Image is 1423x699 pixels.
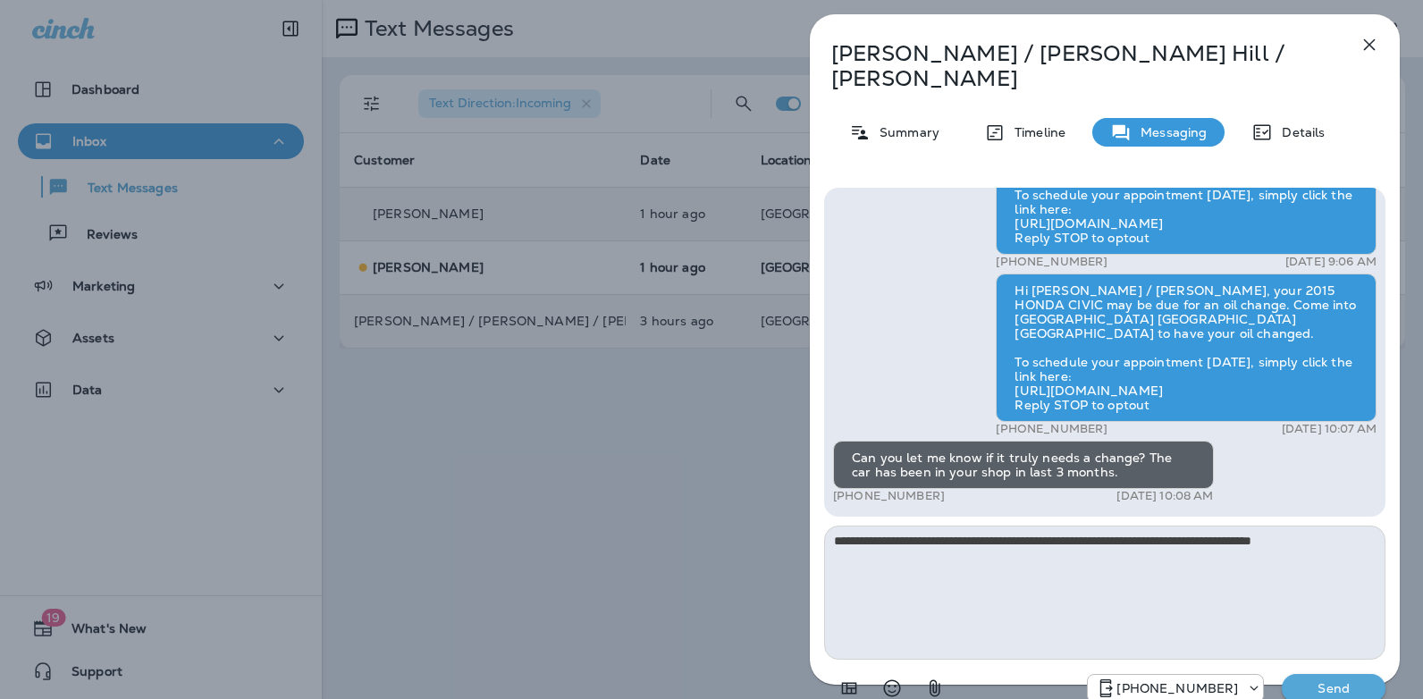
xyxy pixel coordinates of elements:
[1116,681,1238,695] p: [PHONE_NUMBER]
[1296,680,1371,696] p: Send
[833,441,1214,489] div: Can you let me know if it truly needs a change? The car has been in your shop in last 3 months.
[996,422,1107,436] p: [PHONE_NUMBER]
[1285,255,1377,269] p: [DATE] 9:06 AM
[1006,125,1065,139] p: Timeline
[831,41,1319,91] p: [PERSON_NAME] / [PERSON_NAME] Hill / [PERSON_NAME]
[871,125,939,139] p: Summary
[833,489,945,503] p: [PHONE_NUMBER]
[996,274,1377,422] div: Hi [PERSON_NAME] / [PERSON_NAME], your 2015 HONDA CIVIC may be due for an oil change. Come into [...
[1116,489,1213,503] p: [DATE] 10:08 AM
[1132,125,1207,139] p: Messaging
[1273,125,1325,139] p: Details
[1088,678,1263,699] div: +1 (984) 409-9300
[1282,422,1377,436] p: [DATE] 10:07 AM
[996,255,1107,269] p: [PHONE_NUMBER]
